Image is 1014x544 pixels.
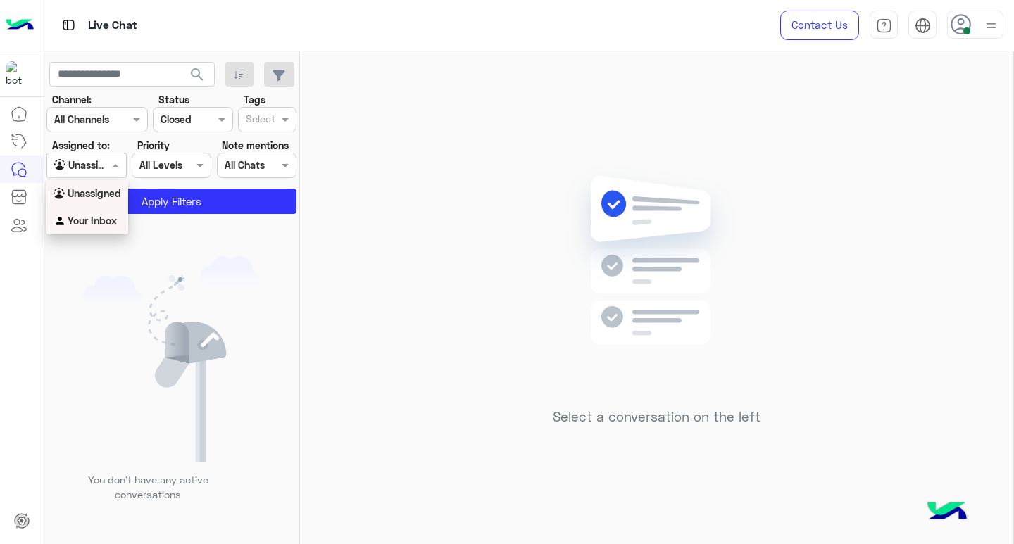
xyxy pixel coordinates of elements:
label: Tags [244,92,265,107]
label: Assigned to: [52,138,110,153]
label: Note mentions [222,138,289,153]
a: Contact Us [780,11,859,40]
b: Unassigned [68,187,121,199]
img: empty users [83,256,261,462]
img: INBOX.AGENTFILTER.YOURINBOX [54,215,68,229]
img: INBOX.AGENTFILTER.UNASSIGNED [54,188,68,202]
img: Logo [6,11,34,40]
img: tab [915,18,931,34]
button: search [180,62,215,92]
p: Live Chat [88,16,137,35]
label: Channel: [52,92,92,107]
p: You don’t have any active conversations [77,472,219,502]
span: search [189,66,206,83]
img: profile [982,17,1000,34]
b: Your Inbox [68,215,117,227]
h5: Select a conversation on the left [553,409,760,425]
label: Status [158,92,189,107]
img: 1403182699927242 [6,61,31,87]
img: no messages [555,165,758,398]
img: tab [876,18,892,34]
img: hulul-logo.png [922,488,972,537]
img: tab [60,16,77,34]
a: tab [870,11,898,40]
button: Apply Filters [46,189,296,214]
ng-dropdown-panel: Options list [46,180,128,234]
label: Priority [137,138,170,153]
div: Select [244,111,275,129]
